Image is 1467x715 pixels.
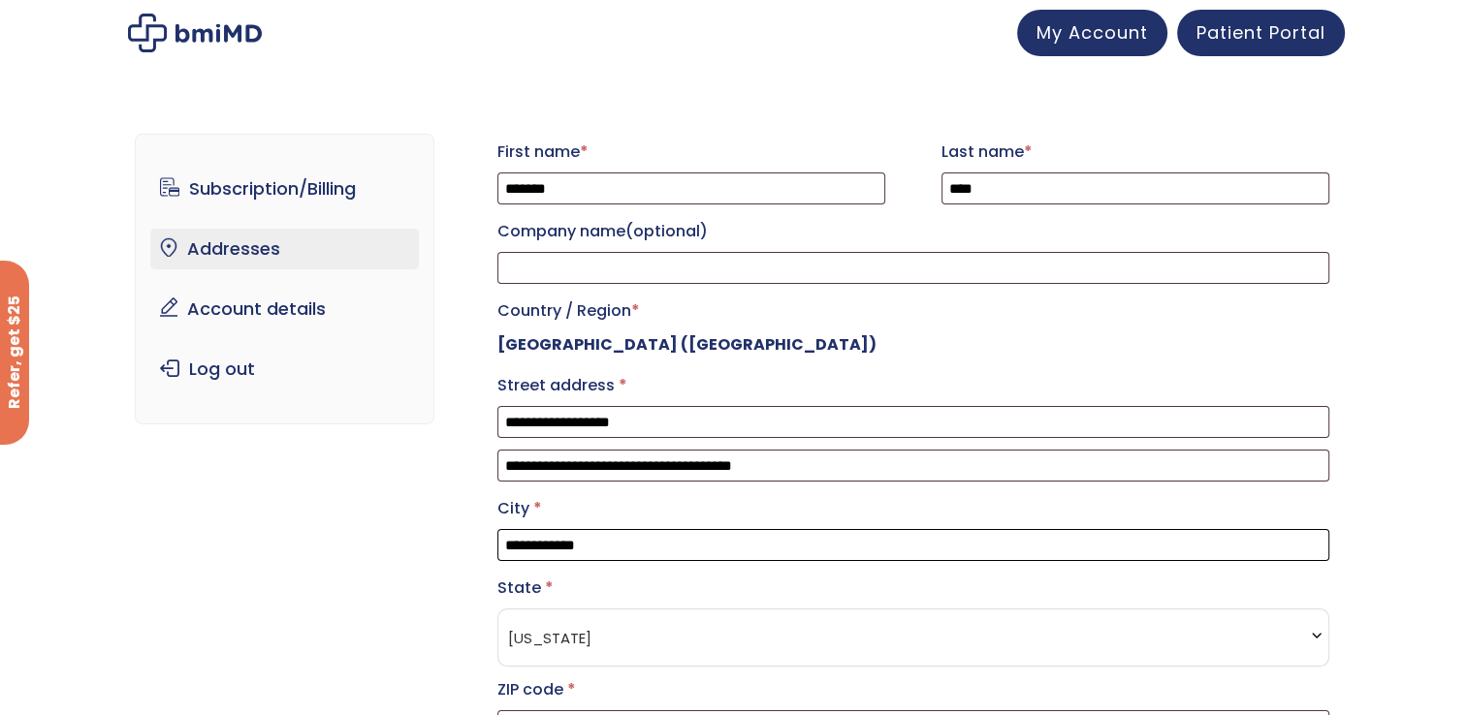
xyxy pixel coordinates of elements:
[497,216,1329,247] label: Company name
[1196,20,1325,45] span: Patient Portal
[497,370,1329,401] label: Street address
[150,289,419,329] a: Account details
[128,14,262,52] img: My account
[1036,20,1148,45] span: My Account
[941,137,1329,168] label: Last name
[1177,10,1345,56] a: Patient Portal
[150,349,419,389] a: Log out
[497,573,1329,604] label: State
[150,229,419,269] a: Addresses
[1017,10,1167,56] a: My Account
[497,493,1329,524] label: City
[497,608,1329,667] span: State
[150,169,419,209] a: Subscription/Billing
[497,295,1329,326] label: Country / Region
[135,134,434,424] nav: Account pages
[497,333,877,356] strong: [GEOGRAPHIC_DATA] ([GEOGRAPHIC_DATA])
[497,137,885,168] label: First name
[497,674,1329,705] label: ZIP code
[508,619,1319,656] span: Virginia
[625,220,708,242] span: (optional)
